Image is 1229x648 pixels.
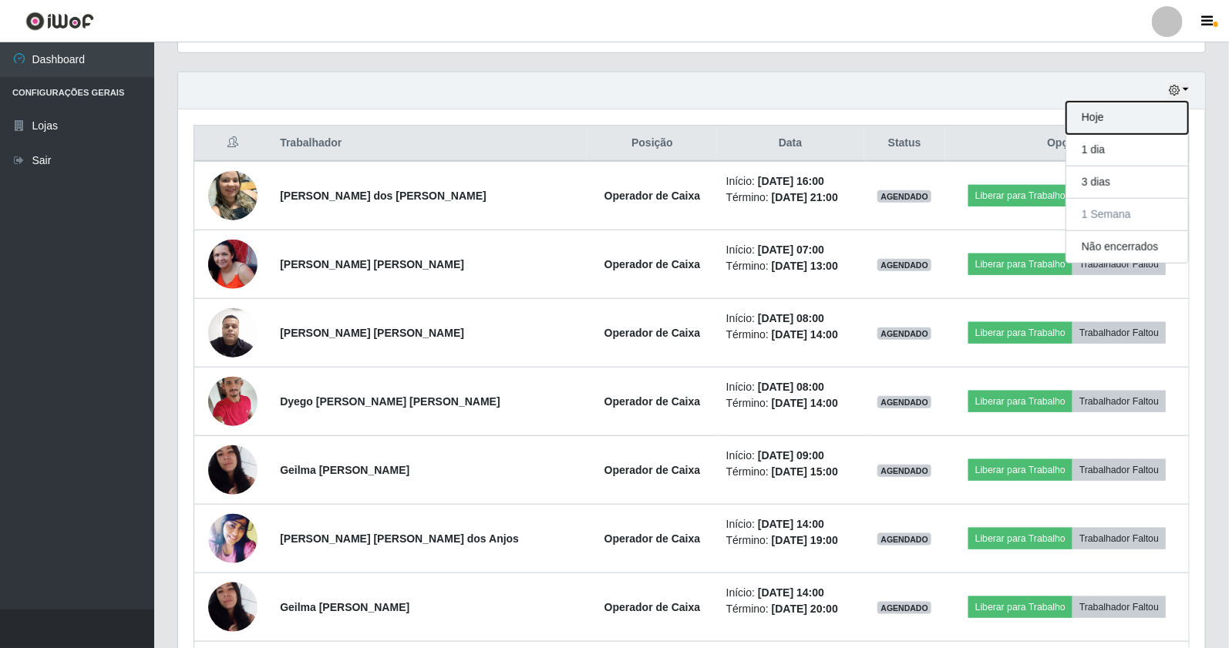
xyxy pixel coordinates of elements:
[968,391,1072,412] button: Liberar para Trabalho
[758,312,824,324] time: [DATE] 08:00
[726,258,855,274] li: Término:
[1072,596,1166,618] button: Trabalhador Faltou
[280,190,487,202] strong: [PERSON_NAME] dos [PERSON_NAME]
[758,586,824,599] time: [DATE] 14:00
[726,532,855,549] li: Término:
[968,459,1072,481] button: Liberar para Trabalho
[772,603,838,615] time: [DATE] 20:00
[604,190,701,202] strong: Operador de Caixa
[280,327,464,339] strong: [PERSON_NAME] [PERSON_NAME]
[1072,459,1166,481] button: Trabalhador Faltou
[726,448,855,464] li: Início:
[1066,199,1188,231] button: 1 Semana
[604,532,701,545] strong: Operador de Caixa
[877,190,931,203] span: AGENDADO
[604,601,701,613] strong: Operador de Caixa
[208,163,258,228] img: 1745102593554.jpeg
[726,395,855,411] li: Término:
[208,426,258,514] img: 1699231984036.jpeg
[1066,134,1188,166] button: 1 dia
[726,311,855,327] li: Início:
[968,596,1072,618] button: Liberar para Trabalho
[968,253,1072,275] button: Liberar para Trabalho
[726,464,855,480] li: Término:
[1072,253,1166,275] button: Trabalhador Faltou
[208,510,258,568] img: 1685320572909.jpeg
[726,379,855,395] li: Início:
[280,464,409,476] strong: Geilma [PERSON_NAME]
[726,190,855,206] li: Término:
[968,185,1072,206] button: Liberar para Trabalho
[772,534,838,546] time: [DATE] 19:00
[968,528,1072,549] button: Liberar para Trabalho
[864,126,946,162] th: Status
[945,126,1189,162] th: Opções
[758,381,824,393] time: [DATE] 08:00
[271,126,588,162] th: Trabalhador
[604,464,701,476] strong: Operador de Caixa
[758,518,824,530] time: [DATE] 14:00
[280,395,500,408] strong: Dyego [PERSON_NAME] [PERSON_NAME]
[726,516,855,532] li: Início:
[772,397,838,409] time: [DATE] 14:00
[877,465,931,477] span: AGENDADO
[758,175,824,187] time: [DATE] 16:00
[1072,528,1166,549] button: Trabalhador Faltou
[280,532,519,545] strong: [PERSON_NAME] [PERSON_NAME] dos Anjos
[208,240,258,289] img: 1743338839822.jpeg
[726,173,855,190] li: Início:
[604,395,701,408] strong: Operador de Caixa
[588,126,716,162] th: Posição
[1066,102,1188,134] button: Hoje
[1072,391,1166,412] button: Trabalhador Faltou
[726,585,855,601] li: Início:
[772,260,838,272] time: [DATE] 13:00
[280,601,409,613] strong: Geilma [PERSON_NAME]
[726,242,855,258] li: Início:
[877,327,931,340] span: AGENDADO
[758,243,824,256] time: [DATE] 07:00
[1072,322,1166,344] button: Trabalhador Faltou
[1066,231,1188,263] button: Não encerrados
[604,258,701,270] strong: Operador de Caixa
[968,322,1072,344] button: Liberar para Trabalho
[877,259,931,271] span: AGENDADO
[726,327,855,343] li: Término:
[877,602,931,614] span: AGENDADO
[208,300,258,366] img: 1721052460684.jpeg
[877,533,931,546] span: AGENDADO
[772,328,838,341] time: [DATE] 14:00
[717,126,864,162] th: Data
[772,465,838,478] time: [DATE] 15:00
[726,601,855,617] li: Término:
[208,368,258,434] img: 1741826148632.jpeg
[772,191,838,203] time: [DATE] 21:00
[604,327,701,339] strong: Operador de Caixa
[758,449,824,462] time: [DATE] 09:00
[280,258,464,270] strong: [PERSON_NAME] [PERSON_NAME]
[25,12,94,31] img: CoreUI Logo
[1066,166,1188,199] button: 3 dias
[877,396,931,408] span: AGENDADO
